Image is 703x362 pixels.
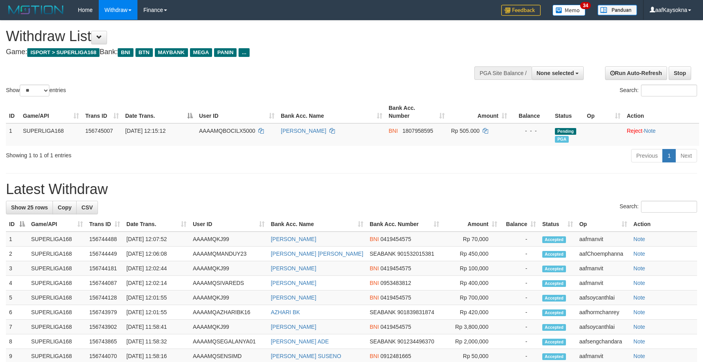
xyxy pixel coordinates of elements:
td: 156744449 [86,247,123,261]
th: Op: activate to sort column ascending [584,101,624,123]
label: Show entries [6,85,66,96]
span: BTN [135,48,153,57]
span: BNI [370,265,379,271]
span: Copy 0419454575 to clipboard [380,265,411,271]
span: Accepted [542,309,566,316]
td: aafmanvit [576,276,630,290]
a: 1 [662,149,676,162]
div: - - - [513,127,549,135]
td: aafsengchandara [576,334,630,349]
td: aafsoycanthlai [576,290,630,305]
a: CSV [76,201,98,214]
span: Copy [58,204,71,211]
th: Trans ID: activate to sort column ascending [82,101,122,123]
td: - [500,261,539,276]
td: - [500,334,539,349]
td: aafsoycanthlai [576,320,630,334]
span: MAYBANK [155,48,188,57]
td: aafmanvit [576,261,630,276]
td: 156744488 [86,232,123,247]
td: - [500,247,539,261]
td: Rp 420,000 [442,305,500,320]
a: [PERSON_NAME] [281,128,326,134]
span: Copy 0419454575 to clipboard [380,294,411,301]
a: Note [633,294,645,301]
td: [DATE] 12:01:55 [123,290,190,305]
span: BNI [118,48,133,57]
td: SUPERLIGA168 [28,334,86,349]
td: [DATE] 11:58:32 [123,334,190,349]
td: AAAAMQKJ99 [190,261,267,276]
img: Button%20Memo.svg [553,5,586,16]
td: 2 [6,247,28,261]
td: [DATE] 12:06:08 [123,247,190,261]
span: Accepted [542,280,566,287]
td: AAAAMQSEGALANYA01 [190,334,267,349]
a: Note [633,353,645,359]
td: 156744087 [86,276,123,290]
span: BNI [370,324,379,330]
th: Bank Acc. Number: activate to sort column ascending [367,217,442,232]
td: SUPERLIGA168 [28,320,86,334]
img: panduan.png [598,5,637,15]
th: Bank Acc. Number: activate to sort column ascending [385,101,448,123]
td: - [500,276,539,290]
td: aafhormchanrey [576,305,630,320]
a: [PERSON_NAME] [271,294,316,301]
td: 7 [6,320,28,334]
span: Marked by aafsoycanthlai [555,136,569,143]
label: Search: [620,201,697,213]
th: Amount: activate to sort column ascending [442,217,500,232]
span: Show 25 rows [11,204,48,211]
span: SEABANK [370,338,396,345]
td: 156743902 [86,320,123,334]
td: 1 [6,123,20,146]
th: Action [630,217,697,232]
a: Note [633,338,645,345]
td: SUPERLIGA168 [28,290,86,305]
th: Date Trans.: activate to sort column ascending [123,217,190,232]
td: - [500,320,539,334]
td: Rp 2,000,000 [442,334,500,349]
div: PGA Site Balance / [474,66,531,80]
span: 156745007 [85,128,113,134]
td: · [624,123,699,146]
label: Search: [620,85,697,96]
th: Op: activate to sort column ascending [576,217,630,232]
div: Showing 1 to 1 of 1 entries [6,148,287,159]
td: SUPERLIGA168 [28,232,86,247]
span: Rp 505.000 [451,128,479,134]
h1: Latest Withdraw [6,181,697,197]
a: Note [633,236,645,242]
td: [DATE] 12:01:55 [123,305,190,320]
th: Amount: activate to sort column ascending [448,101,510,123]
td: SUPERLIGA168 [28,261,86,276]
td: Rp 100,000 [442,261,500,276]
span: ISPORT > SUPERLIGA168 [27,48,100,57]
th: Game/API: activate to sort column ascending [28,217,86,232]
th: Status: activate to sort column ascending [539,217,576,232]
span: CSV [81,204,93,211]
span: PANIN [214,48,237,57]
input: Search: [641,201,697,213]
a: [PERSON_NAME] [271,324,316,330]
th: ID [6,101,20,123]
a: Note [633,309,645,315]
a: [PERSON_NAME] [PERSON_NAME] [271,251,363,257]
th: Bank Acc. Name: activate to sort column ascending [268,217,367,232]
th: Game/API: activate to sort column ascending [20,101,82,123]
td: SUPERLIGA168 [28,305,86,320]
a: [PERSON_NAME] [271,280,316,286]
span: Accepted [542,339,566,345]
a: Copy [53,201,77,214]
th: Date Trans.: activate to sort column descending [122,101,196,123]
td: Rp 3,800,000 [442,320,500,334]
span: Copy 0419454575 to clipboard [380,324,411,330]
td: SUPERLIGA168 [28,247,86,261]
a: [PERSON_NAME] SUSENO [271,353,341,359]
span: Copy 1807958595 to clipboard [402,128,433,134]
td: aafChoemphanna [576,247,630,261]
td: 1 [6,232,28,247]
a: AZHARI BK [271,309,300,315]
span: Accepted [542,353,566,360]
